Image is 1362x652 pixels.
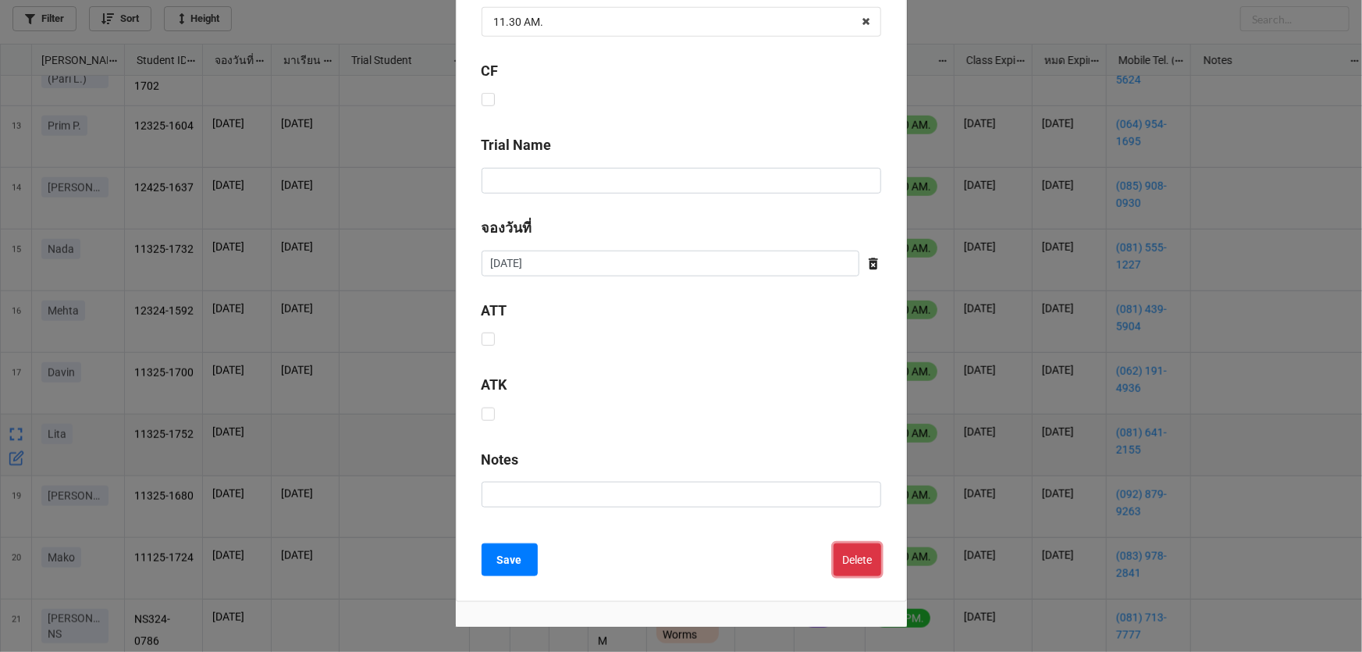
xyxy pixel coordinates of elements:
label: Notes [482,449,519,471]
button: Save [482,543,538,576]
div: 11.30 AM. [494,16,544,27]
button: Delete [834,543,881,576]
label: ATK [482,374,507,396]
b: Save [497,552,522,568]
input: Date [482,251,859,277]
label: CF [482,60,499,82]
label: ATT [482,300,507,322]
label: จองวันที่ [482,217,532,239]
label: Trial Name [482,134,552,156]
